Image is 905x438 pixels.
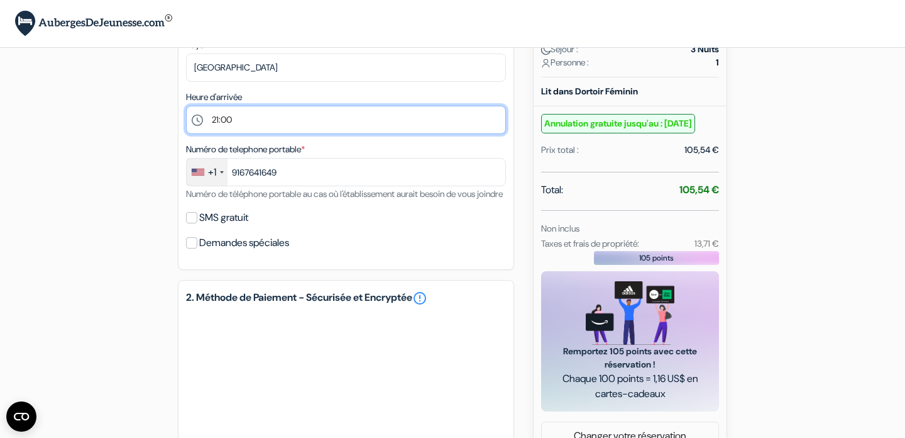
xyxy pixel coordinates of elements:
[6,401,36,432] button: Open CMP widget
[541,182,563,198] span: Total:
[541,143,579,157] div: Prix total :
[541,223,579,234] small: Non inclus
[186,91,242,104] label: Heure d'arrivée
[186,158,506,186] input: 201-555-0123
[556,371,704,401] span: Chaque 100 points = 1,16 US$ en cartes-cadeaux
[186,143,305,156] label: Numéro de telephone portable
[541,114,695,133] small: Annulation gratuite jusqu'au : [DATE]
[716,56,719,69] strong: 1
[208,165,216,180] div: +1
[541,238,639,249] small: Taxes et frais de propriété:
[679,183,719,196] strong: 105,54 €
[691,43,719,56] strong: 3 Nuits
[556,345,704,371] span: Remportez 105 points avec cette réservation !
[187,159,228,186] div: United States: +1
[694,238,719,249] small: 13,71 €
[639,252,674,264] span: 105 points
[684,143,719,157] div: 105,54 €
[186,291,506,306] h5: 2. Méthode de Paiement - Sécurisée et Encryptée
[412,291,427,306] a: error_outline
[541,59,551,68] img: user_icon.svg
[15,11,172,36] img: AubergesDeJeunesse.com
[541,43,578,56] span: Séjour :
[186,188,503,199] small: Numéro de téléphone portable au cas où l'établissement aurait besoin de vous joindre
[541,45,551,55] img: moon.svg
[199,234,289,252] label: Demandes spéciales
[541,86,638,97] b: Lit dans Dortoir Féminin
[586,281,674,345] img: gift_card_hero_new.png
[541,56,589,69] span: Personne :
[199,209,248,227] label: SMS gratuit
